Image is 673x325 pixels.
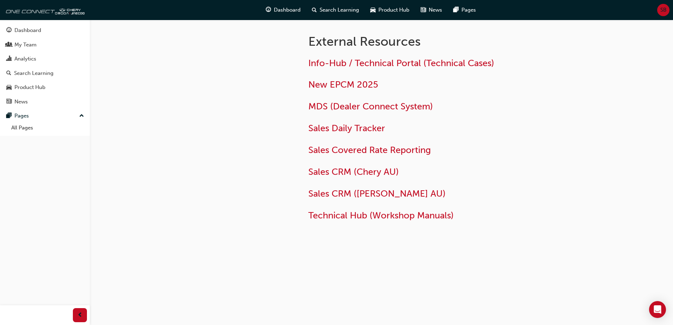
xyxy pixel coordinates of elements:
[14,83,45,91] div: Product Hub
[3,38,87,51] a: My Team
[3,81,87,94] a: Product Hub
[6,70,11,77] span: search-icon
[14,41,37,49] div: My Team
[3,23,87,109] button: DashboardMy TeamAnalyticsSearch LearningProduct HubNews
[320,6,359,14] span: Search Learning
[453,6,459,14] span: pages-icon
[3,95,87,108] a: News
[14,26,41,34] div: Dashboard
[260,3,306,17] a: guage-iconDashboard
[370,6,376,14] span: car-icon
[8,122,87,133] a: All Pages
[14,69,54,77] div: Search Learning
[365,3,415,17] a: car-iconProduct Hub
[6,56,12,62] span: chart-icon
[306,3,365,17] a: search-iconSearch Learning
[429,6,442,14] span: News
[308,166,399,177] a: Sales CRM (Chery AU)
[3,109,87,122] button: Pages
[4,3,84,17] img: oneconnect
[421,6,426,14] span: news-icon
[14,98,28,106] div: News
[274,6,301,14] span: Dashboard
[6,99,12,105] span: news-icon
[6,42,12,48] span: people-icon
[308,34,539,49] h1: External Resources
[6,27,12,34] span: guage-icon
[448,3,482,17] a: pages-iconPages
[660,6,667,14] span: SB
[415,3,448,17] a: news-iconNews
[308,210,454,221] a: Technical Hub (Workshop Manuals)
[266,6,271,14] span: guage-icon
[3,52,87,65] a: Analytics
[308,188,446,199] a: Sales CRM ([PERSON_NAME] AU)
[378,6,409,14] span: Product Hub
[3,24,87,37] a: Dashboard
[649,301,666,318] div: Open Intercom Messenger
[308,145,431,155] a: Sales Covered Rate Reporting
[79,111,84,121] span: up-icon
[77,311,83,320] span: prev-icon
[3,67,87,80] a: Search Learning
[657,4,669,16] button: SB
[308,79,378,90] a: New EPCM 2025
[308,123,385,134] a: Sales Daily Tracker
[6,84,12,91] span: car-icon
[6,113,12,119] span: pages-icon
[461,6,476,14] span: Pages
[14,112,29,120] div: Pages
[14,55,36,63] div: Analytics
[312,6,317,14] span: search-icon
[308,101,433,112] a: MDS (Dealer Connect System)
[308,58,494,69] a: Info-Hub / Technical Portal (Technical Cases)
